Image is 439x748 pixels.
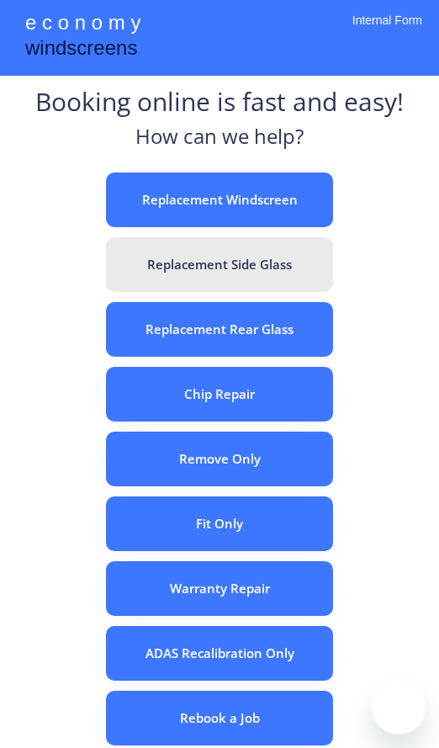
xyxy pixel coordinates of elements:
div: e c o n o m y [25,8,140,40]
button: Fit Only [106,496,333,551]
button: Replacement Side Glass [106,237,333,292]
button: Warranty Repair [106,561,333,616]
button: Chip Repair [106,367,333,422]
button: ADAS Recalibration Only [106,626,333,681]
button: Remove Only [106,432,333,486]
button: Rebook a Job [106,691,333,745]
button: Replacement Rear Glass [106,302,333,357]
button: Replacement Windscreen [106,172,333,227]
div: windscreens [25,34,137,66]
div: How can we help? [135,122,304,160]
iframe: Button to launch messaging window [372,681,426,735]
div: Internal Form [352,13,422,50]
div: Booking online is fast and easy! [35,84,404,122]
